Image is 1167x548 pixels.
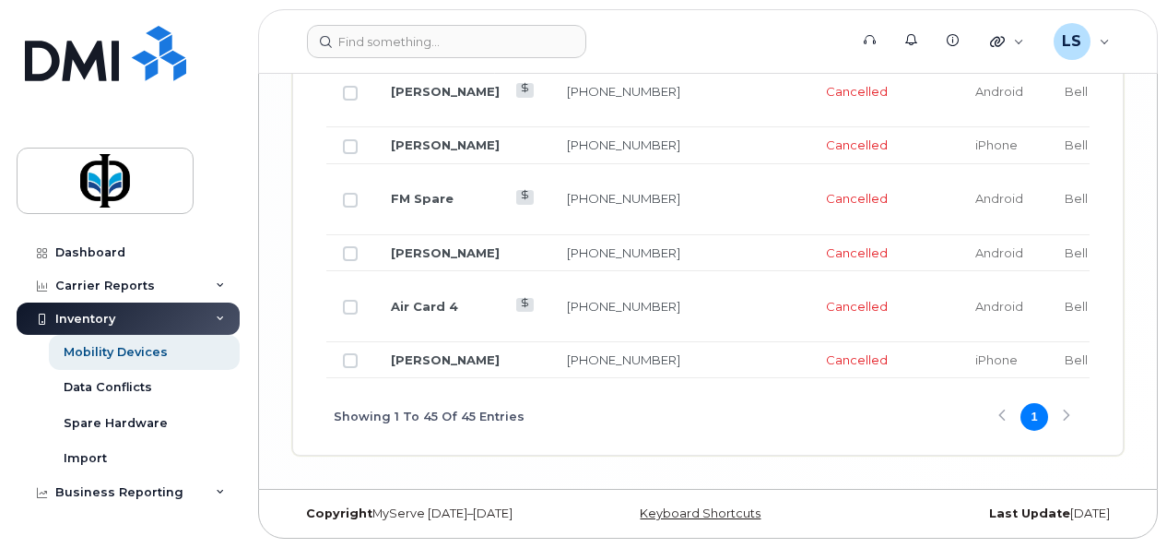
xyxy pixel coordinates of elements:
a: Keyboard Shortcuts [640,506,760,520]
a: [PHONE_NUMBER] [567,299,680,314]
strong: Copyright [306,506,372,520]
a: [PERSON_NAME] [391,352,500,367]
span: Bell [1065,352,1088,367]
span: Bell [1065,191,1088,206]
a: Air Card 4 [391,299,458,314]
span: Android [975,299,1023,314]
button: Page 1 [1020,403,1048,431]
strong: Last Update [989,506,1070,520]
span: Cancelled [826,299,888,314]
span: Bell [1065,84,1088,99]
a: [PERSON_NAME] [391,84,500,99]
span: Bell [1065,137,1088,152]
a: View Last Bill [516,83,534,97]
span: Cancelled [826,245,888,260]
a: View Last Bill [516,190,534,204]
span: Bell [1065,299,1088,314]
span: LS [1062,30,1081,53]
a: [PERSON_NAME] [391,245,500,260]
span: Android [975,191,1023,206]
a: [PHONE_NUMBER] [567,352,680,367]
span: Cancelled [826,191,888,206]
a: [PHONE_NUMBER] [567,84,680,99]
span: iPhone [975,137,1018,152]
span: iPhone [975,352,1018,367]
a: [PHONE_NUMBER] [567,191,680,206]
span: Android [975,84,1023,99]
input: Find something... [307,25,586,58]
a: View Last Bill [516,298,534,312]
a: [PHONE_NUMBER] [567,137,680,152]
a: [PHONE_NUMBER] [567,245,680,260]
span: Cancelled [826,137,888,152]
div: Luciann Sacrey [1041,23,1123,60]
div: [DATE] [846,506,1124,521]
span: Showing 1 To 45 Of 45 Entries [334,403,525,431]
div: MyServe [DATE]–[DATE] [292,506,570,521]
span: Bell [1065,245,1088,260]
a: [PERSON_NAME] [391,137,500,152]
span: Android [975,245,1023,260]
div: Quicklinks [977,23,1037,60]
a: FM Spare [391,191,454,206]
span: Cancelled [826,352,888,367]
span: Cancelled [826,84,888,99]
